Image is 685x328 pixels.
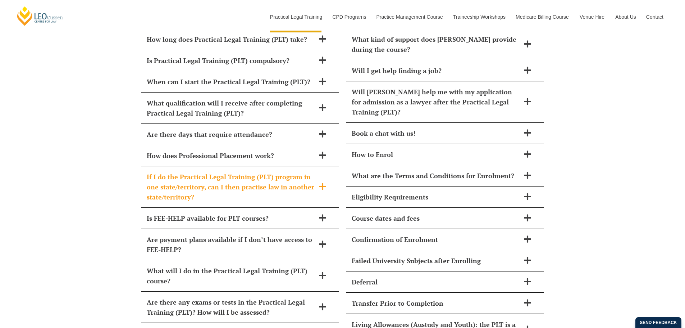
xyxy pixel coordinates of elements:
span: When can I start the Practical Legal Training (PLT)? [147,77,315,87]
span: Are there any exams or tests in the Practical Legal Training (PLT)? How will I be assessed? [147,297,315,317]
span: Are payment plans available if I don’t have access to FEE-HELP? [147,234,315,255]
span: Deferral [352,277,520,287]
span: How to Enrol [352,149,520,159]
span: How does Professional Placement work? [147,150,315,161]
span: Is Practical Legal Training (PLT) compulsory? [147,55,315,66]
span: Confirmation of Enrolment [352,234,520,244]
span: Course dates and fees [352,213,520,223]
a: [PERSON_NAME] Centre for Law [16,6,64,26]
span: Are there days that require attendance? [147,129,315,139]
a: Medicare Billing Course [510,1,574,32]
span: What qualification will I receive after completing Practical Legal Training (PLT)? [147,98,315,118]
span: Will [PERSON_NAME] help me with my application for admission as a lawyer after the Practical Lega... [352,87,520,117]
span: If I do the Practical Legal Training (PLT) program in one state/territory, can I then practise la... [147,172,315,202]
a: Contact [641,1,669,32]
span: Is FEE-HELP available for PLT courses? [147,213,315,223]
span: What kind of support does [PERSON_NAME] provide during the course? [352,34,520,54]
span: What are the Terms and Conditions for Enrolment? [352,171,520,181]
a: Venue Hire [574,1,610,32]
span: Eligibility Requirements [352,192,520,202]
a: Traineeship Workshops [448,1,510,32]
span: Failed University Subjects after Enrolling [352,256,520,266]
a: About Us [610,1,641,32]
a: Practical Legal Training [265,1,327,32]
span: Book a chat with us! [352,128,520,138]
a: Practice Management Course [371,1,448,32]
span: Will I get help finding a job? [352,66,520,76]
span: Transfer Prior to Completion [352,298,520,308]
a: CPD Programs [327,1,371,32]
span: What will I do in the Practical Legal Training (PLT) course? [147,266,315,286]
span: How long does Practical Legal Training (PLT) take? [147,34,315,44]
